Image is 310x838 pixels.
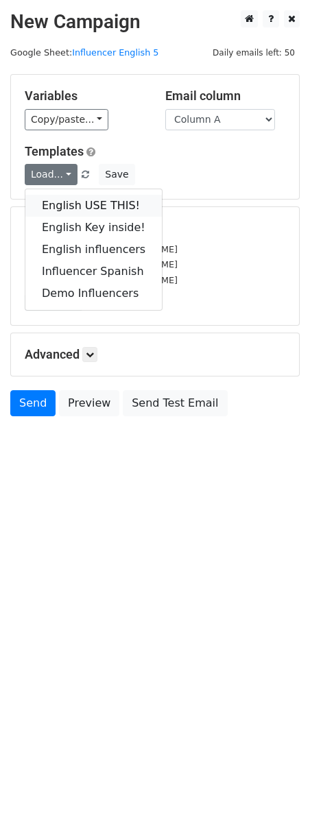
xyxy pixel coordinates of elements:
a: Copy/paste... [25,109,108,130]
small: [EMAIL_ADDRESS][DOMAIN_NAME] [25,244,178,254]
a: English USE THIS! [25,195,162,217]
button: Save [99,164,134,185]
a: Influencer English 5 [72,47,158,58]
div: Chatt-widget [241,772,310,838]
a: Send Test Email [123,390,227,416]
h5: Email column [165,88,285,104]
a: Daily emails left: 50 [208,47,300,58]
a: Influencer Spanish [25,261,162,283]
a: Load... [25,164,77,185]
a: Preview [59,390,119,416]
a: English influencers [25,239,162,261]
small: [EMAIL_ADDRESS][DOMAIN_NAME] [25,275,178,285]
a: Send [10,390,56,416]
small: Google Sheet: [10,47,158,58]
h5: Advanced [25,347,285,362]
a: Demo Influencers [25,283,162,304]
small: [EMAIL_ADDRESS][DOMAIN_NAME] [25,259,178,270]
a: Templates [25,144,84,158]
span: Daily emails left: 50 [208,45,300,60]
h5: Variables [25,88,145,104]
h2: New Campaign [10,10,300,34]
iframe: Chat Widget [241,772,310,838]
a: English Key inside! [25,217,162,239]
